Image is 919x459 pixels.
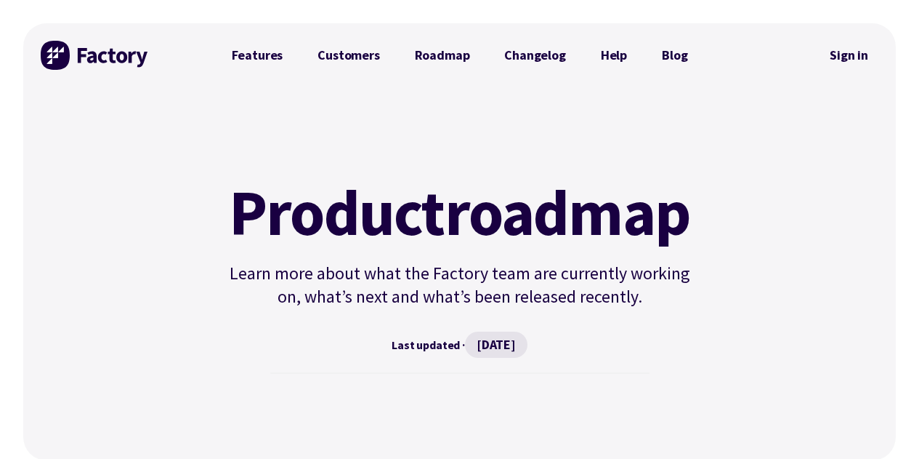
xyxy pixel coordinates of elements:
[223,262,697,308] p: Learn more about what the Factory team are currently working on, what’s next and what’s been rele...
[465,332,527,358] span: [DATE]
[214,41,301,70] a: Features
[223,180,697,244] h1: Product
[644,41,705,70] a: Blog
[214,41,705,70] nav: Primary Navigation
[445,180,691,244] mark: roadmap
[223,332,697,358] div: Last updated ·
[41,41,150,70] img: Factory
[300,41,397,70] a: Customers
[487,41,583,70] a: Changelog
[819,39,878,72] nav: Secondary Navigation
[819,39,878,72] a: Sign in
[397,41,487,70] a: Roadmap
[583,41,644,70] a: Help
